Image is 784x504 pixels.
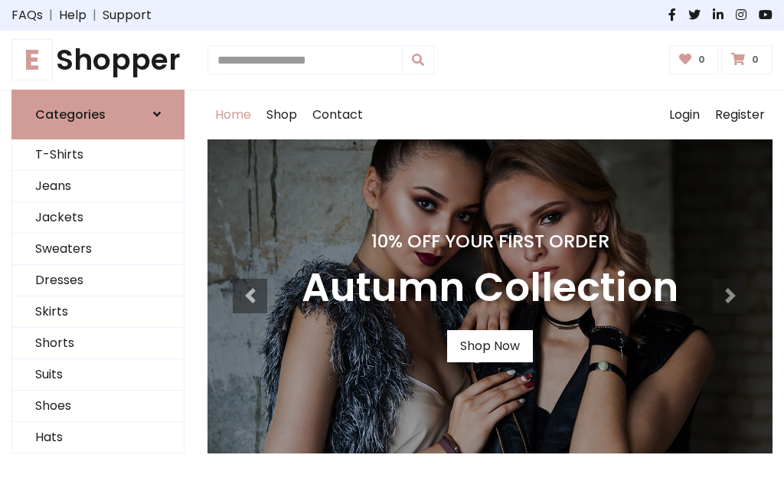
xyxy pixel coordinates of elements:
a: Home [207,90,259,139]
a: Shop [259,90,305,139]
h3: Autumn Collection [302,264,678,312]
a: Suits [12,359,184,391]
a: Jeans [12,171,184,202]
a: T-Shirts [12,139,184,171]
a: Jackets [12,202,184,234]
h4: 10% Off Your First Order [302,231,678,252]
a: 0 [721,45,773,74]
a: Categories [11,90,185,139]
a: Hats [12,422,184,453]
a: Shop Now [447,330,533,362]
span: 0 [694,53,709,67]
h1: Shopper [11,43,185,77]
span: E [11,39,53,80]
span: 0 [748,53,763,67]
a: EShopper [11,43,185,77]
a: Sweaters [12,234,184,265]
a: Help [59,6,87,25]
span: | [87,6,103,25]
a: Shorts [12,328,184,359]
a: FAQs [11,6,43,25]
a: 0 [669,45,719,74]
a: Contact [305,90,371,139]
a: Skirts [12,296,184,328]
a: Dresses [12,265,184,296]
span: | [43,6,59,25]
a: Register [707,90,773,139]
a: Shoes [12,391,184,422]
a: Support [103,6,152,25]
a: Login [661,90,707,139]
h6: Categories [35,107,106,122]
